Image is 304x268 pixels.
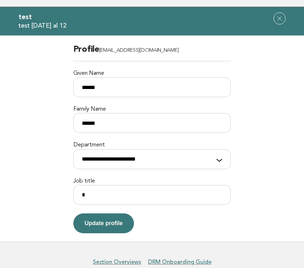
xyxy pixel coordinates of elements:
[73,213,134,233] button: Update profile
[73,106,231,113] label: Family Name
[148,258,212,266] a: DRM Onboarding Guide
[73,141,231,149] label: Department
[73,70,231,77] label: Given Name
[93,258,141,266] a: Section Overviews
[18,12,286,22] h1: test
[99,48,179,53] span: [EMAIL_ADDRESS][DOMAIN_NAME]
[18,22,286,30] p: test [DATE] al 12
[73,44,231,61] h2: Profile
[73,178,231,185] label: Job title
